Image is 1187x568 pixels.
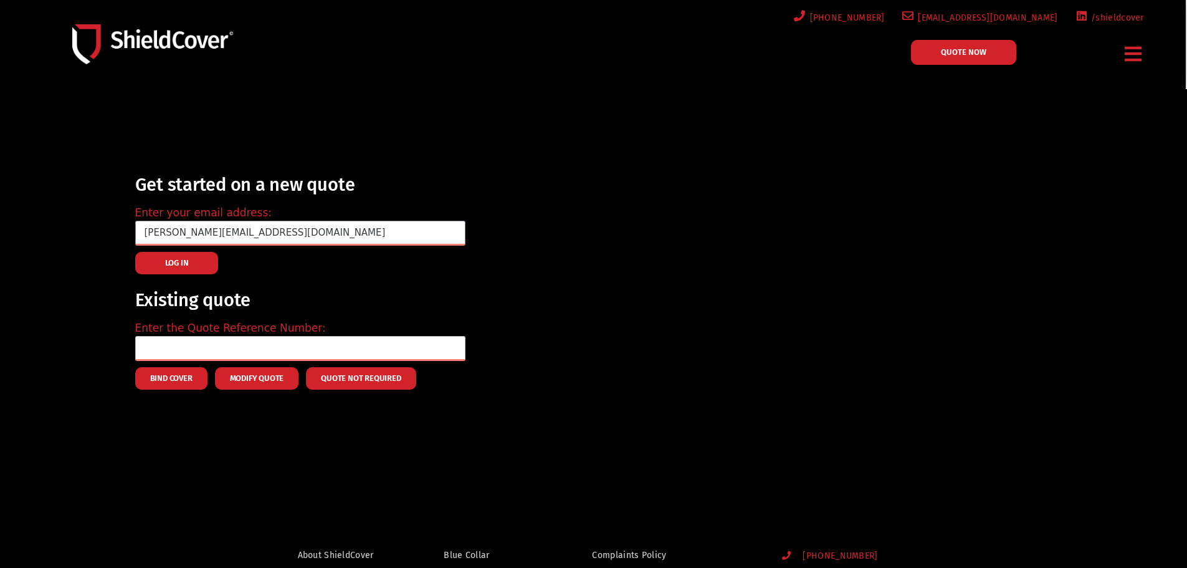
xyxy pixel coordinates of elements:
[1120,39,1147,69] div: Menu Toggle
[135,367,207,390] button: Bind Cover
[900,10,1058,26] a: [EMAIL_ADDRESS][DOMAIN_NAME]
[321,377,401,380] span: Quote Not Required
[444,547,538,563] a: Blue Collar
[1087,10,1144,26] span: /shieldcover
[135,252,219,274] button: LOG IN
[72,24,233,64] img: Shield-Cover-Underwriting-Australia-logo-full
[135,221,465,246] input: Email
[1073,10,1144,26] a: /shieldcover
[941,48,986,56] span: QUOTE NOW
[230,377,284,380] span: Modify Quote
[298,547,391,563] a: About ShieldCover
[444,547,489,563] span: Blue Collar
[782,551,935,562] a: [PHONE_NUMBER]
[135,205,272,221] label: Enter your email address:
[592,547,666,563] span: Complaints Policy
[913,10,1057,26] span: [EMAIL_ADDRESS][DOMAIN_NAME]
[135,291,465,310] h2: Existing quote
[793,551,877,562] span: [PHONE_NUMBER]
[298,547,374,563] span: About ShieldCover
[135,175,465,195] h2: Get started on a new quote
[806,10,885,26] span: [PHONE_NUMBER]
[911,40,1016,65] a: QUOTE NOW
[135,320,326,337] label: Enter the Quote Reference Number:
[165,262,189,264] span: LOG IN
[791,10,885,26] a: [PHONE_NUMBER]
[150,377,193,380] span: Bind Cover
[215,367,299,390] button: Modify Quote
[306,367,416,390] button: Quote Not Required
[592,547,758,563] a: Complaints Policy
